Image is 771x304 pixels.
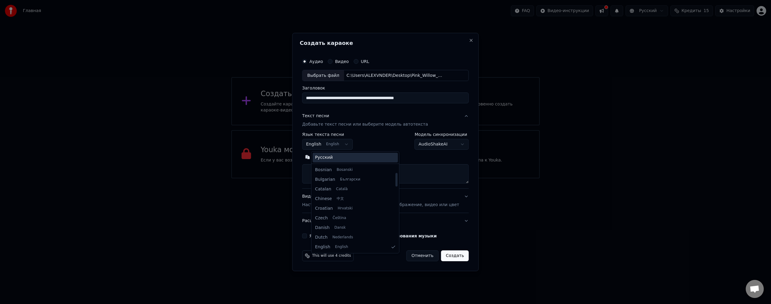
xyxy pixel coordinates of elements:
span: Hrvatski [338,206,353,211]
span: Croatian [315,205,333,212]
span: Русский [315,155,333,161]
span: Bulgarian [315,177,335,183]
span: Nederlands [332,235,353,240]
span: Bosnian [315,167,332,173]
span: Čeština [332,216,346,221]
span: Catalan [315,186,331,192]
span: Dutch [315,234,328,240]
span: Chinese [315,196,332,202]
span: English [315,244,330,250]
span: Danish [315,225,329,231]
span: 中文 [337,196,344,201]
span: Bosanski [337,168,353,172]
span: Czech [315,215,328,221]
span: Dansk [334,225,345,230]
span: Български [340,177,360,182]
span: English [335,245,348,249]
span: Català [336,187,348,192]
